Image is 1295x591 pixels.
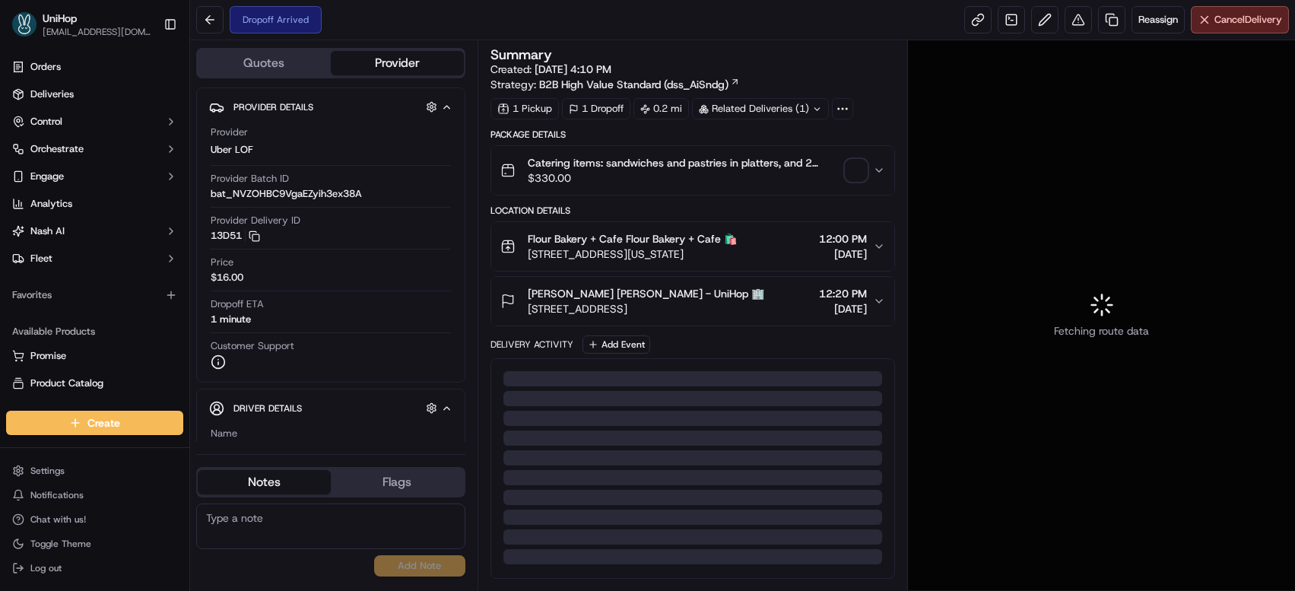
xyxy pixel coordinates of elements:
button: UniHopUniHop[EMAIL_ADDRESS][DOMAIN_NAME] [6,6,157,43]
button: Control [6,110,183,134]
div: 1 Dropoff [562,98,630,119]
h3: Summary [490,48,552,62]
span: [DATE] 4:10 PM [535,62,611,76]
span: [PERSON_NAME] [PERSON_NAME] - UniHop 🏢 [528,286,764,301]
span: Create [87,415,120,431]
span: Driver Details [233,402,302,415]
span: Settings [30,465,65,477]
span: Control [30,115,62,129]
span: $16.00 [211,271,243,284]
button: CancelDelivery [1191,6,1289,33]
a: Product Catalog [12,377,177,390]
span: [DATE] [819,246,867,262]
a: Analytics [6,192,183,216]
span: 12:20 PM [819,286,867,301]
button: Flags [331,470,464,494]
button: Product Catalog [6,371,183,396]
span: Notifications [30,489,84,501]
button: Create [6,411,183,435]
span: Promise [30,349,66,363]
span: Flour Bakery + Cafe Flour Bakery + Cafe 🛍️ [528,231,737,246]
button: Flour Bakery + Cafe Flour Bakery + Cafe 🛍️[STREET_ADDRESS][US_STATE]12:00 PM[DATE] [491,222,895,271]
span: 12:00 PM [819,231,867,246]
div: Favorites [6,283,183,307]
a: B2B High Value Standard (dss_AiSndg) [539,77,740,92]
button: Log out [6,558,183,579]
button: Provider Details [209,94,452,119]
button: Provider [331,51,464,75]
span: [STREET_ADDRESS] [528,301,764,316]
button: Orchestrate [6,137,183,161]
button: Fleet [6,246,183,271]
span: Product Catalog [30,377,103,390]
span: Log out [30,562,62,574]
span: Provider Delivery ID [211,214,300,227]
button: UniHop [43,11,77,26]
button: Promise [6,344,183,368]
span: Cancel Delivery [1214,13,1282,27]
span: Deliveries [30,87,74,101]
span: Orders [30,60,61,74]
span: Fetching route data [1054,323,1149,338]
span: Provider Batch ID [211,172,289,186]
div: 0.2 mi [633,98,689,119]
span: Dropoff ETA [211,297,264,311]
span: Provider Details [233,101,313,113]
div: Location Details [490,205,896,217]
button: Add Event [582,335,650,354]
span: Orchestrate [30,142,84,156]
span: Uber LOF [211,143,253,157]
button: Quotes [198,51,331,75]
span: Engage [30,170,64,183]
button: Reassign [1132,6,1185,33]
span: Catering items: sandwiches and pastries in platters, and 2 boxes of tea/coffee for 15 people. [528,155,840,170]
button: Nash AI [6,219,183,243]
span: Analytics [30,197,72,211]
span: Nash AI [30,224,65,238]
span: Price [211,256,233,269]
span: [STREET_ADDRESS][US_STATE] [528,246,737,262]
div: 1 minute [211,313,251,326]
button: Chat with us! [6,509,183,530]
a: Orders [6,55,183,79]
span: Toggle Theme [30,538,91,550]
div: Strategy: [490,77,740,92]
button: 13D51 [211,229,260,243]
span: Customer Support [211,339,294,353]
button: [PERSON_NAME] [PERSON_NAME] - UniHop 🏢[STREET_ADDRESS]12:20 PM[DATE] [491,277,895,326]
span: Chat with us! [30,513,86,526]
span: Name [211,427,237,440]
span: bat_NVZOHBC9VgaEZyih3ex38A [211,187,362,201]
span: Created: [490,62,611,77]
span: Fleet [30,252,52,265]
a: Deliveries [6,82,183,106]
span: Reassign [1138,13,1178,27]
button: Notes [198,470,331,494]
button: Engage [6,164,183,189]
span: B2B High Value Standard (dss_AiSndg) [539,77,728,92]
span: [DATE] [819,301,867,316]
button: Catering items: sandwiches and pastries in platters, and 2 boxes of tea/coffee for 15 people.$330.00 [491,146,895,195]
div: Available Products [6,319,183,344]
button: [EMAIL_ADDRESS][DOMAIN_NAME] [43,26,151,38]
span: Provider [211,126,248,139]
div: Delivery Activity [490,338,573,351]
div: Package Details [490,129,896,141]
img: UniHop [12,12,37,37]
div: 1 Pickup [490,98,559,119]
button: Driver Details [209,396,452,421]
span: $330.00 [528,170,840,186]
button: Toggle Theme [6,533,183,554]
button: Notifications [6,485,183,506]
button: Settings [6,460,183,481]
a: Promise [12,349,177,363]
div: Related Deliveries (1) [692,98,829,119]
